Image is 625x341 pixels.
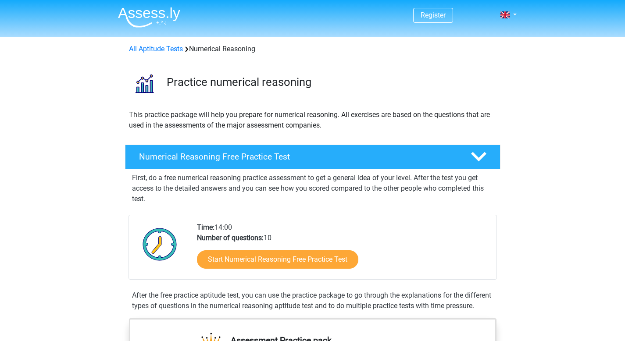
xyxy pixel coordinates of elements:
img: Clock [138,222,182,266]
b: Time: [197,223,214,231]
b: Number of questions: [197,234,264,242]
a: Register [421,11,446,19]
h4: Numerical Reasoning Free Practice Test [139,152,457,162]
a: Start Numerical Reasoning Free Practice Test [197,250,358,269]
img: numerical reasoning [125,65,163,102]
p: This practice package will help you prepare for numerical reasoning. All exercises are based on t... [129,110,496,131]
h3: Practice numerical reasoning [167,75,493,89]
img: Assessly [118,7,180,28]
p: First, do a free numerical reasoning practice assessment to get a general idea of your level. Aft... [132,173,493,204]
a: Numerical Reasoning Free Practice Test [121,145,504,169]
a: All Aptitude Tests [129,45,183,53]
div: Numerical Reasoning [125,44,500,54]
div: After the free practice aptitude test, you can use the practice package to go through the explana... [129,290,497,311]
div: 14:00 10 [190,222,496,279]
